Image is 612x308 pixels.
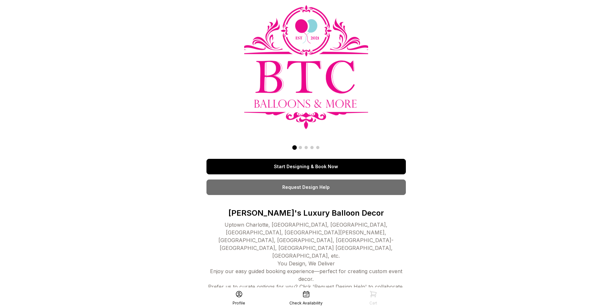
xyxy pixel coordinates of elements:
[206,208,406,218] p: [PERSON_NAME]'s Luxury Balloon Decor
[206,180,406,195] a: Request Design Help
[206,159,406,174] a: Start Designing & Book Now
[233,301,245,306] div: Profile
[206,221,406,306] div: Uptown Charlotte, [GEOGRAPHIC_DATA], [GEOGRAPHIC_DATA], [GEOGRAPHIC_DATA], [GEOGRAPHIC_DATA][PERS...
[369,301,377,306] div: Cart
[289,301,323,306] div: Check Availability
